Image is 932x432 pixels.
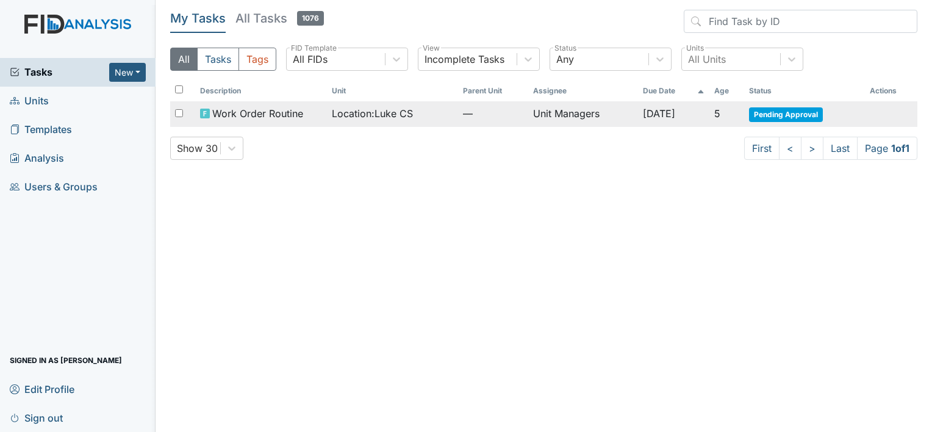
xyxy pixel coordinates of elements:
h5: My Tasks [170,10,226,27]
div: Type filter [170,48,276,71]
a: > [801,137,823,160]
th: Toggle SortBy [458,81,528,101]
th: Assignee [528,81,638,101]
span: Work Order Routine [212,106,303,121]
a: Tasks [10,65,109,79]
input: Toggle All Rows Selected [175,85,183,93]
span: Templates [10,120,72,139]
th: Toggle SortBy [744,81,864,101]
span: Units [10,92,49,110]
button: Tags [238,48,276,71]
div: All Units [688,52,726,67]
th: Actions [865,81,917,101]
h5: All Tasks [235,10,324,27]
nav: task-pagination [744,137,917,160]
input: Find Task by ID [684,10,917,33]
th: Toggle SortBy [638,81,709,101]
span: 5 [714,107,720,120]
div: All FIDs [293,52,328,67]
a: < [779,137,801,160]
span: Users & Groups [10,178,98,196]
span: 1076 [297,11,324,26]
strong: 1 of 1 [891,142,909,154]
span: Signed in as [PERSON_NAME] [10,351,122,370]
span: [DATE] [643,107,675,120]
th: Toggle SortBy [709,81,745,101]
span: Location : Luke CS [332,106,413,121]
div: Show 30 [177,141,218,156]
div: Any [556,52,574,67]
span: Analysis [10,149,64,168]
th: Toggle SortBy [195,81,327,101]
a: Last [823,137,858,160]
span: Pending Approval [749,107,823,122]
span: Edit Profile [10,380,74,398]
td: Unit Managers [528,101,638,127]
button: All [170,48,198,71]
span: Sign out [10,408,63,427]
a: First [744,137,780,160]
div: Incomplete Tasks [425,52,504,67]
th: Toggle SortBy [327,81,458,101]
span: — [463,106,523,121]
button: New [109,63,146,82]
button: Tasks [197,48,239,71]
span: Page [857,137,917,160]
